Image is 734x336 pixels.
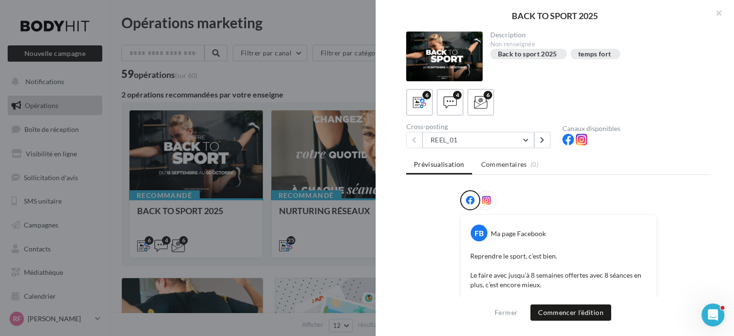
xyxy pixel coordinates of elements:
[484,91,492,99] div: 6
[471,225,487,241] div: FB
[498,51,557,58] div: Back to sport 2025
[578,51,611,58] div: temps fort
[490,32,704,38] div: Description
[453,91,462,99] div: 4
[422,132,534,148] button: REEL_01
[490,40,704,49] div: Non renseignée
[562,125,711,132] div: Canaux disponibles
[491,229,546,238] div: Ma page Facebook
[530,161,539,168] span: (0)
[391,11,719,20] div: BACK TO SPORT 2025
[406,123,555,130] div: Cross-posting
[422,91,431,99] div: 6
[491,307,521,318] button: Fermer
[530,304,611,321] button: Commencer l'édition
[702,303,724,326] iframe: Intercom live chat
[481,160,527,169] span: Commentaires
